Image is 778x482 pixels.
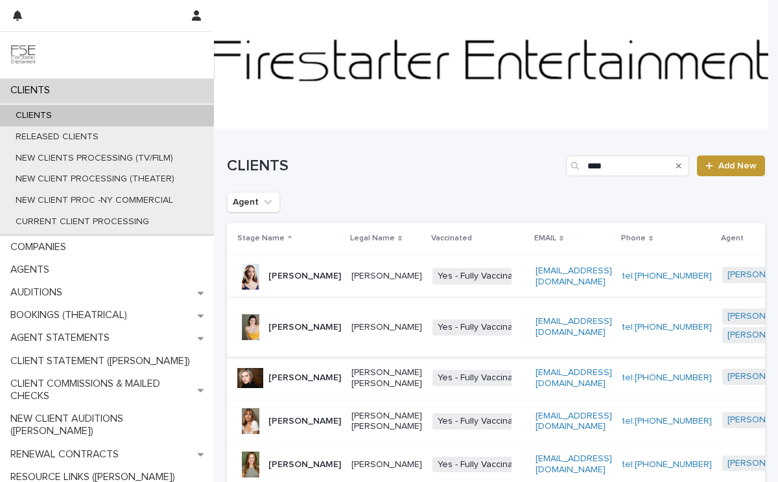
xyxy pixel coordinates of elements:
[5,309,137,321] p: BOOKINGS (THEATRICAL)
[5,174,185,185] p: NEW CLIENT PROCESSING (THEATER)
[536,368,612,388] a: [EMAIL_ADDRESS][DOMAIN_NAME]
[351,411,422,433] p: [PERSON_NAME] [PERSON_NAME]
[432,268,532,284] span: Yes - Fully Vaccinated
[622,271,712,281] a: tel:[PHONE_NUMBER]
[536,317,612,337] a: [EMAIL_ADDRESS][DOMAIN_NAME]
[5,264,60,276] p: AGENTS
[5,332,120,344] p: AGENT STATEMENTS
[5,241,77,253] p: COMPANIES
[432,319,532,336] span: Yes - Fully Vaccinated
[351,322,422,333] p: [PERSON_NAME]
[5,216,159,227] p: CURRENT CLIENT PROCESSING
[5,286,73,299] p: AUDITIONS
[351,459,422,470] p: [PERSON_NAME]
[621,231,646,246] p: Phone
[268,459,341,470] p: [PERSON_NAME]
[534,231,556,246] p: EMAIL
[432,457,532,473] span: Yes - Fully Vaccinated
[718,161,757,170] span: Add New
[536,454,612,474] a: [EMAIL_ADDRESS][DOMAIN_NAME]
[431,231,472,246] p: Vaccinated
[5,132,109,143] p: RELEASED CLIENTS
[268,373,341,384] p: [PERSON_NAME]
[5,153,183,164] p: NEW CLIENTS PROCESSING (TV/FILM)
[622,460,712,469] a: tel:[PHONE_NUMBER]
[351,367,422,389] p: [PERSON_NAME] [PERSON_NAME]
[268,322,341,333] p: [PERSON_NAME]
[566,155,689,176] input: Search
[622,373,712,382] a: tel:[PHONE_NUMBER]
[5,448,129,461] p: RENEWAL CONTRACTS
[622,417,712,426] a: tel:[PHONE_NUMBER]
[432,370,532,386] span: Yes - Fully Vaccinated
[697,155,765,176] a: Add New
[350,231,395,246] p: Legal Name
[536,266,612,286] a: [EMAIL_ADDRESS][DOMAIN_NAME]
[268,271,341,282] p: [PERSON_NAME]
[5,413,214,437] p: NEW CLIENT AUDITIONS ([PERSON_NAME])
[432,413,532,430] span: Yes - Fully Vaccinated
[5,378,198,402] p: CLIENT COMMISSIONS & MAILED CHECKS
[351,271,422,282] p: [PERSON_NAME]
[536,411,612,431] a: [EMAIL_ADDRESS][DOMAIN_NAME]
[268,416,341,427] p: [PERSON_NAME]
[5,195,183,206] p: NEW CLIENT PROC -NY COMMERCIAL
[5,84,60,97] p: CLIENTS
[10,42,36,68] img: 9JgRvJ3ETPGCJDhvPVA5
[227,192,280,212] button: Agent
[5,110,62,121] p: CLIENTS
[622,323,712,332] a: tel:[PHONE_NUMBER]
[227,157,561,176] h1: CLIENTS
[237,231,285,246] p: Stage Name
[5,355,200,367] p: CLIENT STATEMENT ([PERSON_NAME])
[721,231,744,246] p: Agent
